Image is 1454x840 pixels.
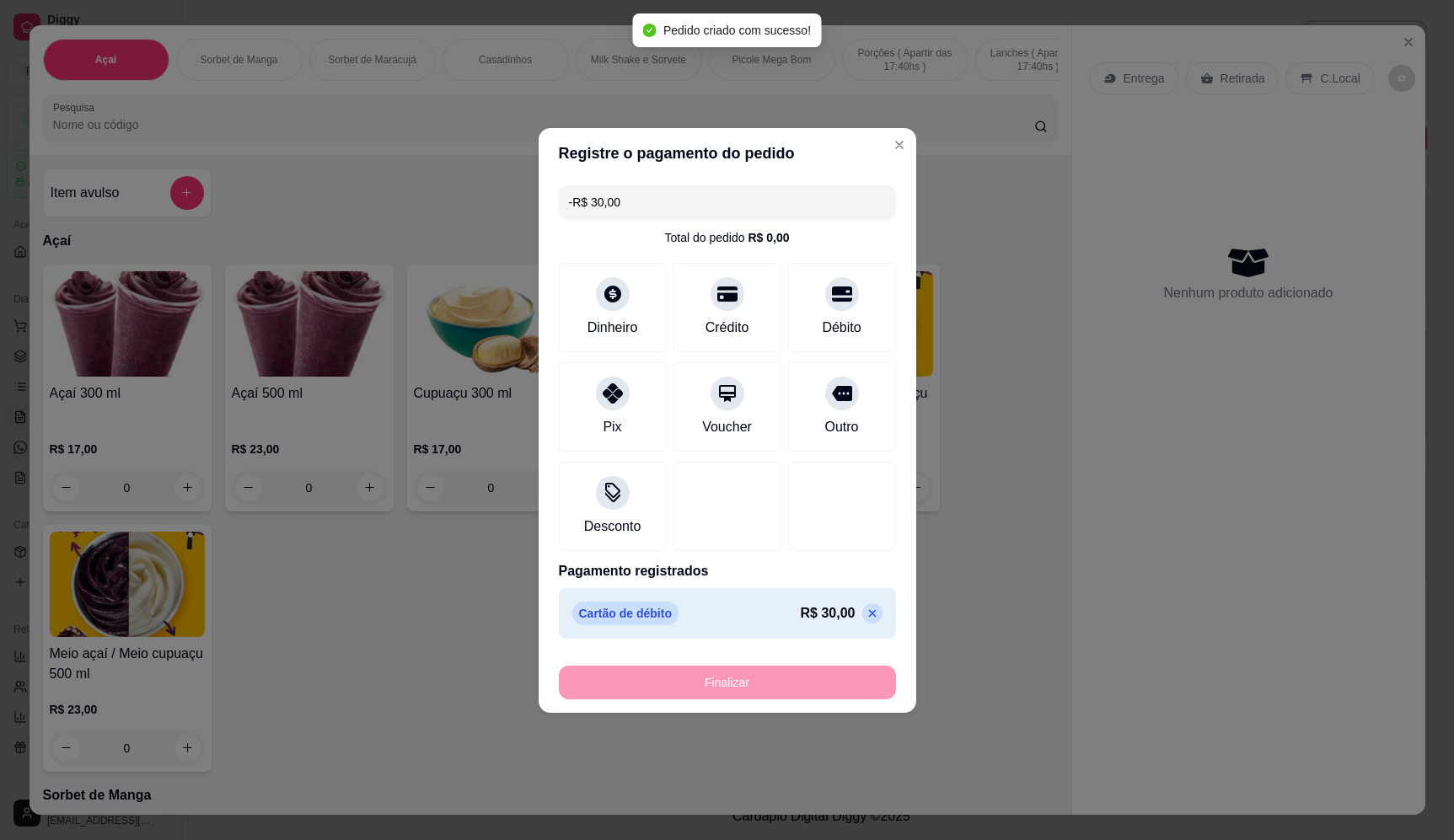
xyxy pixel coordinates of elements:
header: Registre o pagamento do pedido [539,128,916,179]
p: Cartão de débito [572,602,679,625]
button: Close [886,131,913,158]
div: Débito [822,318,861,338]
div: Dinheiro [588,318,638,338]
div: R$ 0,00 [748,229,789,246]
span: check-circle [643,24,657,37]
p: Pagamento registrados [559,561,896,581]
div: Pix [603,417,621,437]
div: Total do pedido [664,229,789,246]
input: Ex.: hambúrguer de cordeiro [569,185,886,219]
div: Crédito [706,318,749,338]
span: Pedido criado com sucesso! [663,24,811,37]
div: Outro [824,417,858,437]
div: Desconto [584,516,641,537]
p: R$ 30,00 [801,603,856,623]
div: Voucher [702,417,752,437]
